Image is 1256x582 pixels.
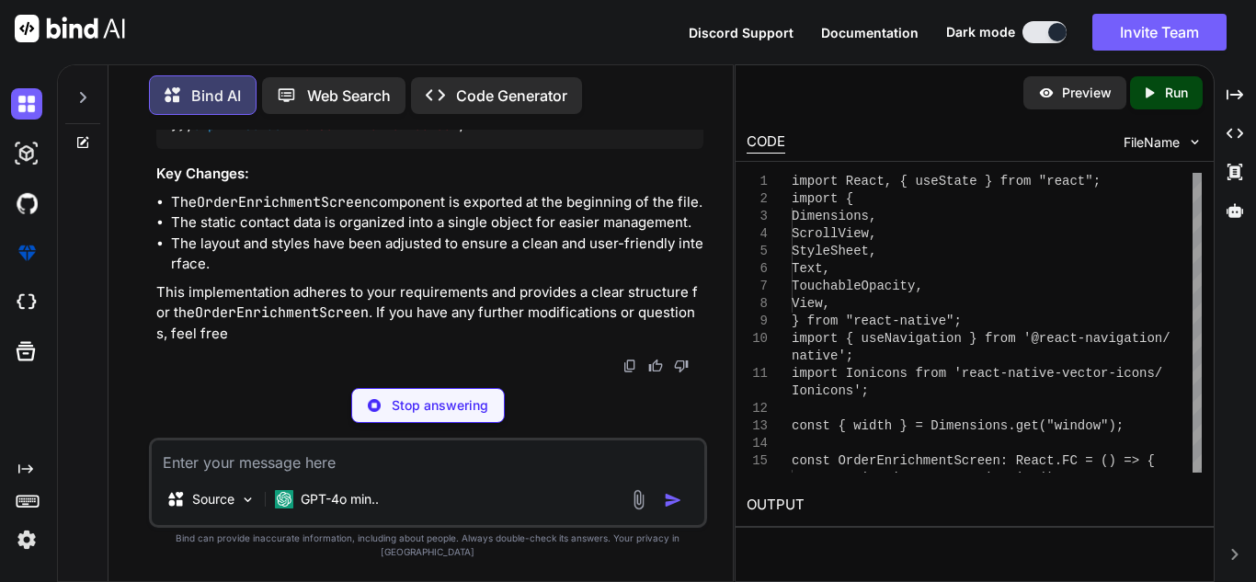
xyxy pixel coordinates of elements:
[792,191,853,206] span: import {
[11,88,42,120] img: darkChat
[1062,84,1112,102] p: Preview
[156,282,703,345] p: This implementation adheres to your requirements and provides a clear structure for the . If you ...
[197,193,371,211] code: OrderEnrichmentScreen
[792,418,1124,433] span: const { width } = Dimensions.get("window");
[792,174,1101,188] span: import React, { useState } from "react";
[747,400,768,417] div: 12
[747,365,768,382] div: 11
[156,164,703,185] h3: Key Changes:
[240,492,256,508] img: Pick Models
[792,383,869,398] span: Ionicons';
[747,417,768,435] div: 13
[171,212,703,234] li: The static contact data is organized into a single object for easier management.
[1187,134,1203,150] img: chevron down
[689,25,794,40] span: Discord Support
[821,25,919,40] span: Documentation
[747,330,768,348] div: 10
[946,23,1015,41] span: Dark mode
[747,295,768,313] div: 8
[275,490,293,508] img: GPT-4o mini
[689,23,794,42] button: Discord Support
[747,452,768,470] div: 15
[792,331,1170,346] span: import { useNavigation } from '@react-navigation/
[1038,85,1055,101] img: preview
[792,314,962,328] span: } from "react-native";
[747,208,768,225] div: 3
[792,244,876,258] span: StyleSheet,
[792,471,1062,485] span: const navigation = useNavigation();
[664,491,682,509] img: icon
[192,490,234,508] p: Source
[1124,133,1180,152] span: FileName
[747,313,768,330] div: 9
[736,484,1214,527] h2: OUTPUT
[747,131,785,154] div: CODE
[747,278,768,295] div: 7
[792,453,1155,468] span: const OrderEnrichmentScreen: React.FC = () => {
[747,470,768,487] div: 16
[11,138,42,169] img: darkAi-studio
[747,243,768,260] div: 5
[171,234,703,275] li: The layout and styles have been adjusted to ensure a clean and user-friendly interface.
[456,85,567,107] p: Code Generator
[747,435,768,452] div: 14
[792,348,853,363] span: native';
[149,531,707,559] p: Bind can provide inaccurate information, including about people. Always double-check its answers....
[792,279,923,293] span: TouchableOpacity,
[11,287,42,318] img: cloudideIcon
[622,359,637,373] img: copy
[747,225,768,243] div: 4
[747,173,768,190] div: 1
[821,23,919,42] button: Documentation
[307,85,391,107] p: Web Search
[1165,84,1188,102] p: Run
[195,303,369,322] code: OrderEnrichmentScreen
[747,260,768,278] div: 6
[11,188,42,219] img: githubDark
[792,366,1162,381] span: import Ionicons from 'react-native-vector-icons/
[11,237,42,268] img: premium
[628,489,649,510] img: attachment
[1092,14,1227,51] button: Invite Team
[674,359,689,373] img: dislike
[792,261,830,276] span: Text,
[15,15,125,42] img: Bind AI
[171,192,703,213] li: The component is exported at the beginning of the file.
[648,359,663,373] img: like
[301,490,379,508] p: GPT-4o min..
[191,85,241,107] p: Bind AI
[392,396,488,415] p: Stop answering
[792,209,876,223] span: Dimensions,
[792,226,876,241] span: ScrollView,
[747,190,768,208] div: 2
[792,296,830,311] span: View,
[11,524,42,555] img: settings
